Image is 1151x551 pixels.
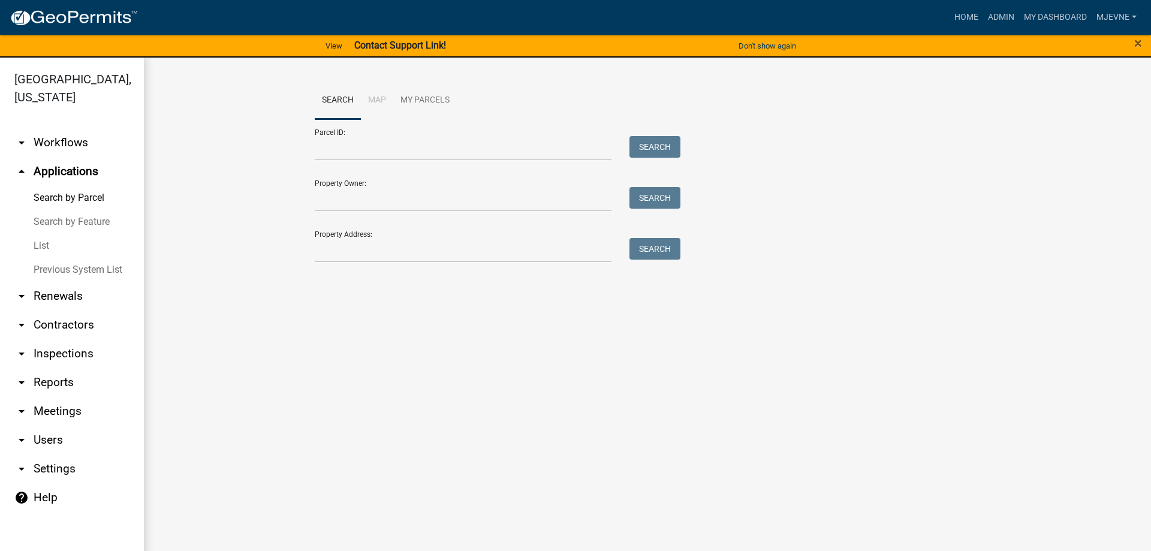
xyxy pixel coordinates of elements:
i: arrow_drop_down [14,404,29,418]
i: arrow_drop_down [14,433,29,447]
a: My Dashboard [1019,6,1092,29]
a: Search [315,82,361,120]
a: View [321,36,347,56]
a: Home [950,6,983,29]
button: Search [629,136,680,158]
i: arrow_drop_down [14,375,29,390]
i: arrow_drop_down [14,347,29,361]
span: × [1134,35,1142,52]
i: arrow_drop_down [14,289,29,303]
button: Search [629,238,680,260]
button: Search [629,187,680,209]
i: arrow_drop_up [14,164,29,179]
i: arrow_drop_down [14,136,29,150]
a: My Parcels [393,82,457,120]
i: arrow_drop_down [14,318,29,332]
i: help [14,490,29,505]
i: arrow_drop_down [14,462,29,476]
a: Admin [983,6,1019,29]
strong: Contact Support Link! [354,40,446,51]
a: MJevne [1092,6,1141,29]
button: Close [1134,36,1142,50]
button: Don't show again [734,36,801,56]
